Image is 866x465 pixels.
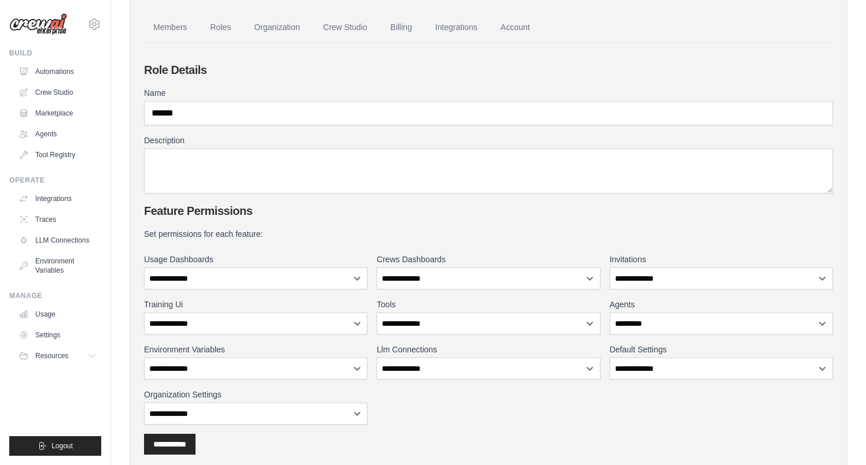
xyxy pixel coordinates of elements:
a: Environment Variables [14,252,101,280]
a: Settings [14,326,101,344]
legend: Set permissions for each feature: [144,228,833,240]
a: LLM Connections [14,231,101,250]
label: Agents [610,299,833,310]
a: Integrations [426,12,487,43]
a: Organization [245,12,309,43]
div: Manage [9,291,101,300]
a: Members [144,12,196,43]
h2: Feature Permissions [144,203,833,219]
label: Name [144,87,833,99]
label: Environment Variables [144,344,367,355]
a: Crew Studio [14,83,101,102]
a: Crew Studio [314,12,377,43]
a: Tool Registry [14,146,101,164]
label: Training Ui [144,299,367,310]
a: Agents [14,125,101,143]
label: Invitations [610,254,833,265]
label: Tools [377,299,600,310]
button: Resources [14,347,101,365]
a: Integrations [14,189,101,208]
h2: Role Details [144,62,833,78]
label: Organization Settings [144,389,367,400]
label: Crews Dashboards [377,254,600,265]
img: Logo [9,13,67,35]
label: Description [144,135,833,146]
span: Resources [35,351,68,360]
a: Billing [381,12,421,43]
label: Llm Connections [377,344,600,355]
label: Default Settings [610,344,833,355]
div: Build [9,49,101,58]
a: Marketplace [14,104,101,122]
span: Logout [51,441,73,451]
a: Roles [201,12,240,43]
a: Traces [14,210,101,229]
a: Account [491,12,539,43]
a: Automations [14,62,101,81]
a: Usage [14,305,101,323]
div: Operate [9,176,101,185]
button: Logout [9,436,101,456]
label: Usage Dashboards [144,254,367,265]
